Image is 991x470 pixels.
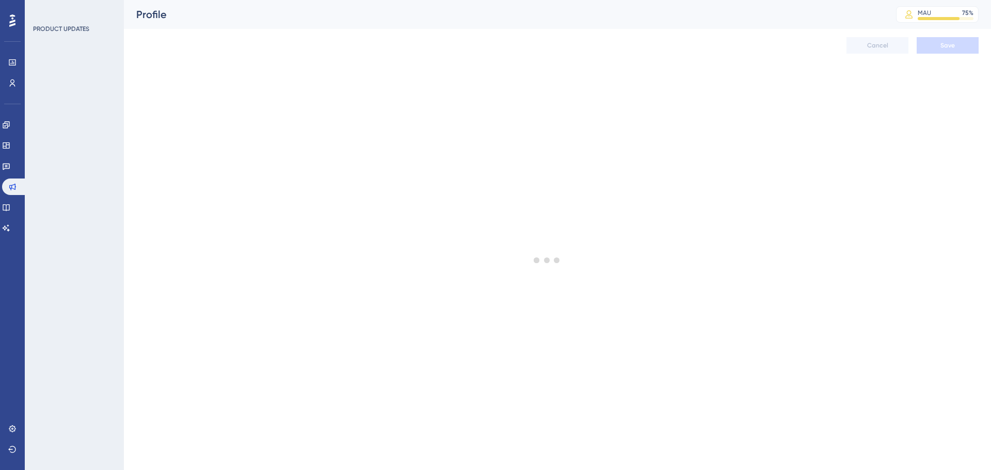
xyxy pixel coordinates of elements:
span: Save [940,41,955,50]
div: MAU [918,9,931,17]
div: 75 % [962,9,973,17]
div: Profile [136,7,870,22]
div: PRODUCT UPDATES [33,25,89,33]
button: Save [917,37,979,54]
span: Cancel [867,41,888,50]
button: Cancel [846,37,908,54]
